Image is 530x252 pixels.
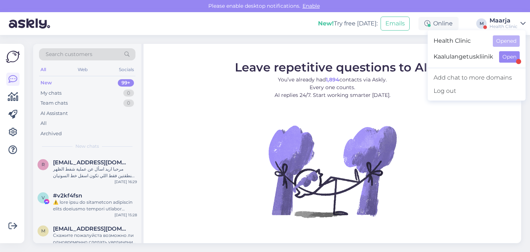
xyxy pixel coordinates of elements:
[53,166,137,179] div: مرحبا اريد اسأل عن عملية شفط الظهر لمنطقتين فقط اللي تكون اسفل خط السوتيان كم تكلف
[490,18,526,29] a: MaarjaHealth Clinic
[118,79,134,87] div: 99+
[123,90,134,97] div: 0
[300,3,322,9] span: Enable
[326,76,339,83] b: 1,894
[53,232,137,245] div: Скажите пожалуйста возможно ли одновременно сделать увеличение груди и абдоминопластику? Если да,...
[53,199,137,212] div: ⚠️ lore ipsu do sitametcon adipiscin elits doeiusmo tempori utlabor etdolo magnaaliq: enima://min...
[381,17,410,31] button: Emails
[318,20,334,27] b: New!
[39,65,47,74] div: All
[123,99,134,107] div: 0
[114,212,137,218] div: [DATE] 15:28
[434,51,493,63] span: Kaalulangetuskliinik
[117,65,135,74] div: Socials
[235,60,430,74] span: Leave repetitive questions to AI.
[42,195,45,200] span: v
[318,19,378,28] div: Try free [DATE]:
[434,35,487,47] span: Health Clinic
[40,120,47,127] div: All
[490,18,517,24] div: Maarja
[40,90,61,97] div: My chats
[75,143,99,150] span: New chats
[53,159,130,166] span: roma.nabeel@yahoo.com
[42,162,45,167] span: r
[53,192,82,199] span: #v2kf4fsn
[53,225,130,232] span: midlis.clean@gmail.com
[6,50,20,64] img: Askly Logo
[41,228,45,234] span: m
[76,65,89,74] div: Web
[490,24,517,29] div: Health Clinic
[499,51,520,63] button: Open
[40,79,52,87] div: New
[235,76,430,99] p: You’ve already had contacts via Askly. Every one counts. AI replies 24/7. Start working smarter [...
[266,105,399,237] img: No Chat active
[476,18,487,29] div: M
[493,35,520,47] button: Opened
[428,84,526,98] div: Log out
[46,50,92,58] span: Search customers
[40,99,68,107] div: Team chats
[40,130,62,137] div: Archived
[418,17,459,30] div: Online
[114,179,137,185] div: [DATE] 16:29
[428,71,526,84] a: Add chat to more domains
[40,110,68,117] div: AI Assistant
